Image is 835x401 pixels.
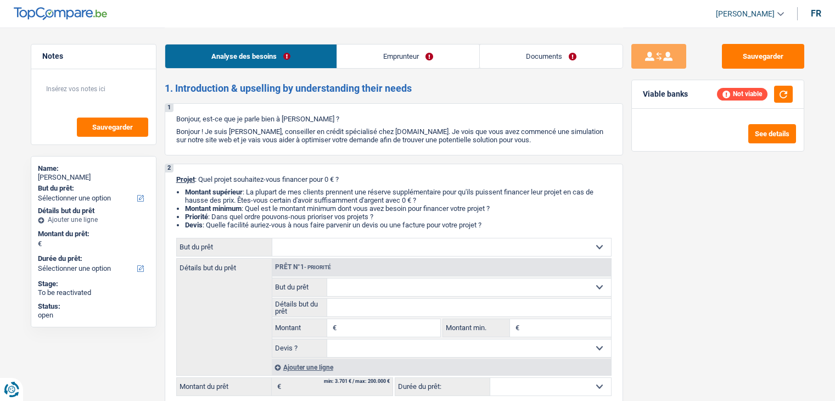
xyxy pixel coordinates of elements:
p: Bonjour, est-ce que je parle bien à [PERSON_NAME] ? [176,115,612,123]
h5: Notes [42,52,145,61]
label: Devis ? [272,339,328,357]
span: - Priorité [304,264,331,270]
button: Sauvegarder [722,44,804,69]
label: Montant du prêt: [38,230,147,238]
div: Ajouter une ligne [38,216,149,224]
span: € [510,319,522,337]
div: Not viable [717,88,767,100]
button: See details [748,124,796,143]
span: Sauvegarder [92,124,133,131]
div: Viable banks [643,90,688,99]
div: Status: [38,302,149,311]
div: fr [811,8,821,19]
strong: Montant minimum [185,204,242,213]
label: But du prêt: [38,184,147,193]
div: Détails but du prêt [38,207,149,215]
label: But du prêt [177,238,272,256]
label: Durée du prêt: [395,378,490,396]
div: [PERSON_NAME] [38,173,149,182]
a: Documents [480,44,623,68]
span: € [272,378,284,396]
li: : La plupart de mes clients prennent une réserve supplémentaire pour qu'ils puissent financer leu... [185,188,612,204]
label: Détails but du prêt [272,299,328,316]
label: Montant min. [443,319,510,337]
li: : Quel est le montant minimum dont vous avez besoin pour financer votre projet ? [185,204,612,213]
span: € [327,319,339,337]
a: Analyse des besoins [165,44,337,68]
p: Bonjour ! Je suis [PERSON_NAME], conseiller en crédit spécialisé chez [DOMAIN_NAME]. Je vois que ... [176,127,612,144]
div: Ajouter une ligne [272,359,611,375]
span: Devis [185,221,203,229]
p: : Quel projet souhaitez-vous financer pour 0 € ? [176,175,612,183]
span: [PERSON_NAME] [716,9,775,19]
label: But du prêt [272,279,328,296]
img: TopCompare Logo [14,7,107,20]
div: open [38,311,149,320]
div: min: 3.701 € / max: 200.000 € [324,379,390,384]
button: Sauvegarder [77,118,148,137]
div: 1 [165,104,173,112]
a: [PERSON_NAME] [707,5,784,23]
span: € [38,240,42,248]
label: Montant [272,319,328,337]
a: Emprunteur [337,44,479,68]
strong: Priorité [185,213,208,221]
label: Détails but du prêt [177,259,272,271]
li: : Quelle facilité auriez-vous à nous faire parvenir un devis ou une facture pour votre projet ? [185,221,612,229]
h2: 1. Introduction & upselling by understanding their needs [165,82,623,94]
div: Name: [38,164,149,173]
div: To be reactivated [38,288,149,297]
strong: Montant supérieur [185,188,243,196]
label: Durée du prêt: [38,254,147,263]
label: Montant du prêt [177,378,272,396]
div: 2 [165,164,173,172]
div: Prêt n°1 [272,264,334,271]
span: Projet [176,175,195,183]
div: Stage: [38,280,149,288]
li: : Dans quel ordre pouvons-nous prioriser vos projets ? [185,213,612,221]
